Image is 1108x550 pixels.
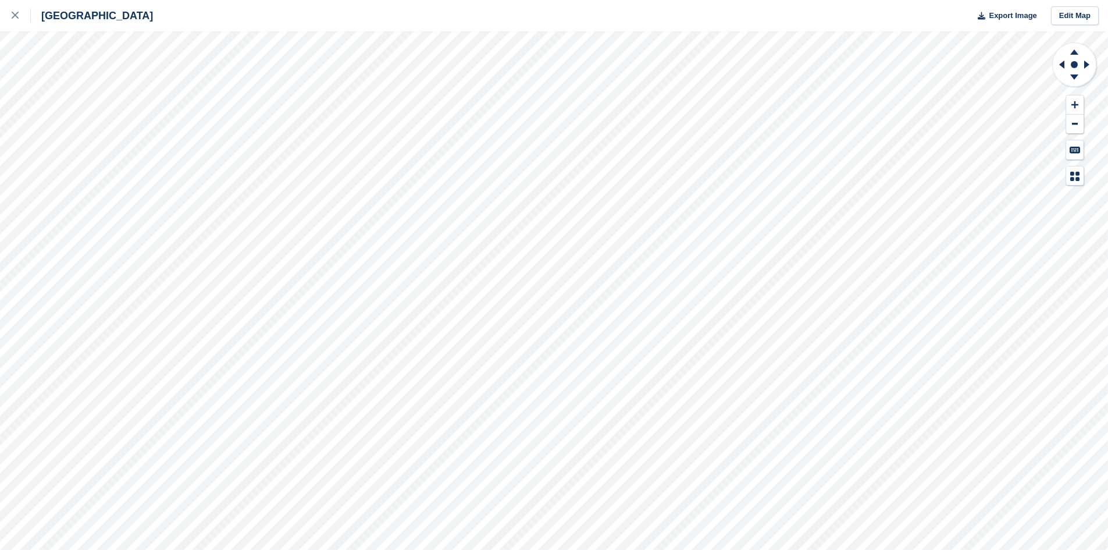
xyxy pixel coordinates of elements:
button: Zoom Out [1066,115,1084,134]
div: [GEOGRAPHIC_DATA] [31,9,153,23]
button: Export Image [971,6,1037,26]
a: Edit Map [1051,6,1099,26]
button: Keyboard Shortcuts [1066,140,1084,159]
button: Map Legend [1066,166,1084,186]
button: Zoom In [1066,95,1084,115]
span: Export Image [989,10,1036,22]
